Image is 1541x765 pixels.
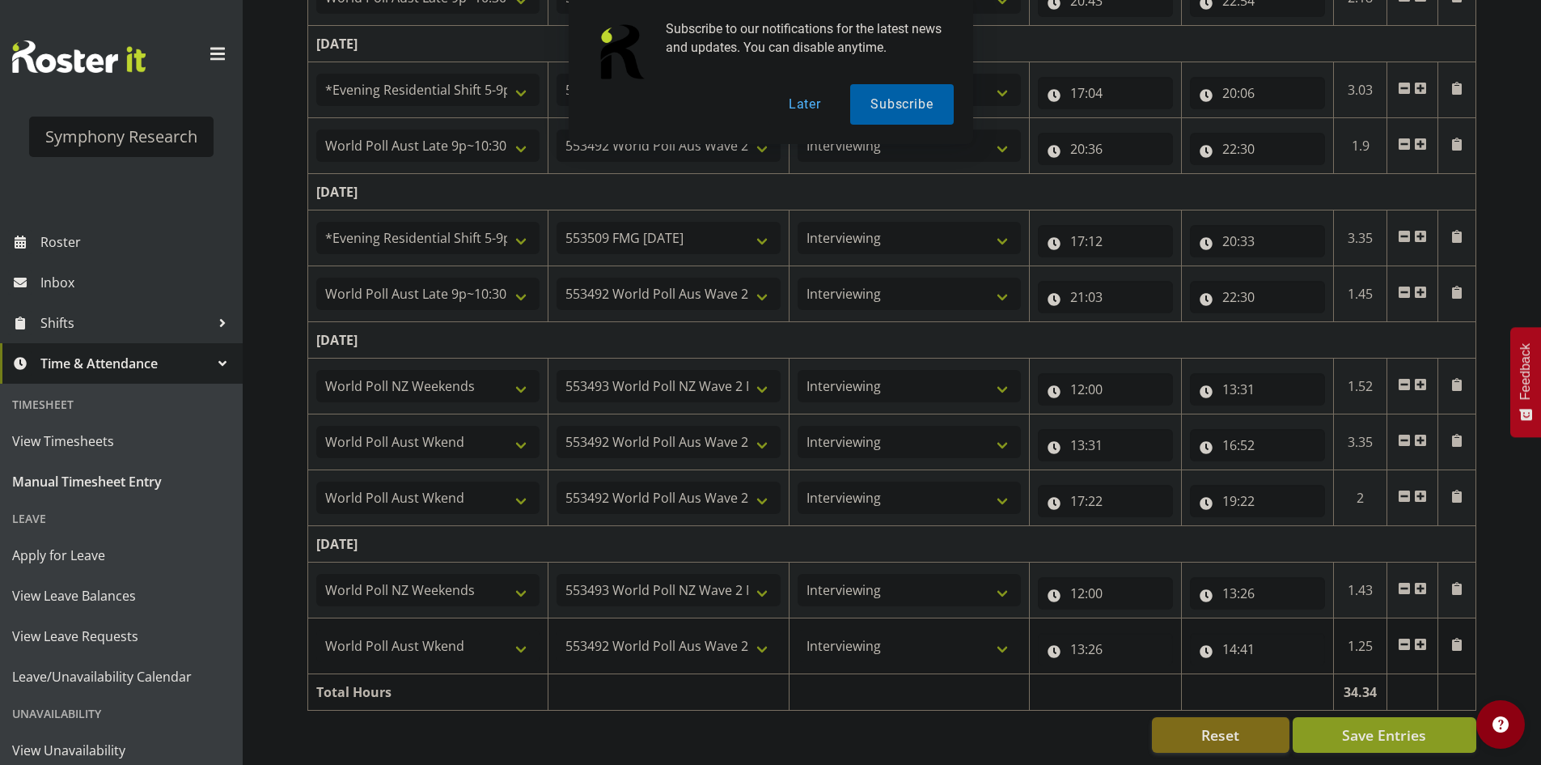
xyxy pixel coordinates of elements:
[653,19,954,57] div: Subscribe to our notifications for the latest news and updates. You can disable anytime.
[12,665,231,689] span: Leave/Unavailability Calendar
[1333,563,1387,618] td: 1.43
[1038,133,1173,165] input: Click to select...
[1190,633,1325,665] input: Click to select...
[1518,343,1533,400] span: Feedback
[1333,414,1387,470] td: 3.35
[1333,359,1387,414] td: 1.52
[1038,633,1173,665] input: Click to select...
[1190,373,1325,406] input: Click to select...
[1190,225,1325,257] input: Click to select...
[1293,717,1476,753] button: Save Entries
[4,388,239,421] div: Timesheet
[1333,118,1387,174] td: 1.9
[308,526,1476,563] td: [DATE]
[12,543,231,567] span: Apply for Leave
[1190,485,1325,517] input: Click to select...
[1333,674,1387,711] td: 34.34
[4,461,239,502] a: Manual Timesheet Entry
[4,616,239,657] a: View Leave Requests
[1333,210,1387,266] td: 3.35
[12,624,231,648] span: View Leave Requests
[4,657,239,697] a: Leave/Unavailability Calendar
[40,230,235,254] span: Roster
[4,535,239,576] a: Apply for Leave
[1190,429,1325,461] input: Click to select...
[1038,485,1173,517] input: Click to select...
[4,502,239,535] div: Leave
[1342,725,1426,746] span: Save Entries
[40,351,210,376] span: Time & Attendance
[1038,281,1173,313] input: Click to select...
[1333,266,1387,322] td: 1.45
[1038,225,1173,257] input: Click to select...
[308,322,1476,359] td: [DATE]
[4,421,239,461] a: View Timesheets
[12,738,231,763] span: View Unavailability
[1492,716,1509,733] img: help-xxl-2.png
[1038,429,1173,461] input: Click to select...
[1038,577,1173,610] input: Click to select...
[12,429,231,453] span: View Timesheets
[1152,717,1289,753] button: Reset
[308,174,1476,210] td: [DATE]
[1038,373,1173,406] input: Click to select...
[588,19,653,84] img: notification icon
[40,311,210,335] span: Shifts
[1510,327,1541,437] button: Feedback - Show survey
[1333,470,1387,526] td: 2
[4,697,239,730] div: Unavailability
[12,584,231,608] span: View Leave Balances
[1190,577,1325,610] input: Click to select...
[40,270,235,295] span: Inbox
[850,84,953,125] button: Subscribe
[12,470,231,494] span: Manual Timesheet Entry
[1190,133,1325,165] input: Click to select...
[1190,281,1325,313] input: Click to select...
[1333,618,1387,674] td: 1.25
[4,576,239,616] a: View Leave Balances
[768,84,841,125] button: Later
[1201,725,1239,746] span: Reset
[308,674,548,711] td: Total Hours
